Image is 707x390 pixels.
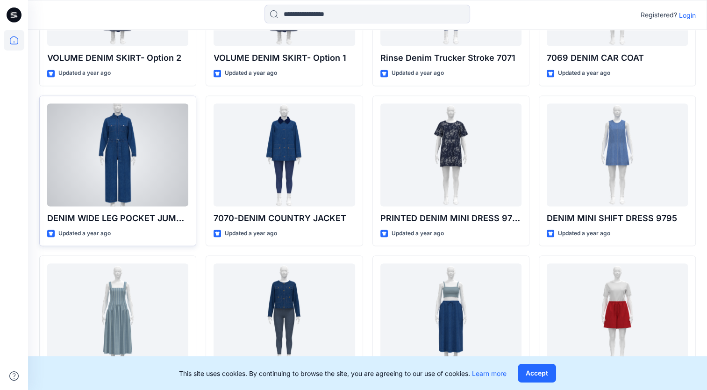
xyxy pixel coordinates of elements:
p: Updated a year ago [558,68,610,78]
p: Login [679,10,696,20]
p: 7070-DENIM COUNTRY JACKET [214,212,355,225]
p: Updated a year ago [58,229,111,238]
p: Rinse Denim Trucker Stroke 7071 [380,51,521,65]
p: Registered? [641,9,677,21]
a: 7070-DENIM COUNTRY JACKET [214,103,355,206]
a: DENIM WIDE LEG POCKET JUMPSUIT 9796 [47,103,188,206]
p: This site uses cookies. By continuing to browse the site, you are agreeing to our use of cookies. [179,368,507,378]
a: Learn more [472,369,507,377]
p: Updated a year ago [225,68,277,78]
a: PRINTED DENIM MINI DRESS 9794 [380,103,521,206]
p: DENIM MINI SHIFT DRESS 9795 [547,212,688,225]
a: A LINE MAXI SKIRT- revise [380,263,521,366]
p: Updated a year ago [225,229,277,238]
p: Updated a year ago [558,229,610,238]
a: DENIM MINI SHIFT DRESS 9795 [547,103,688,206]
p: VOLUME DENIM SKIRT- Option 2 [47,51,188,65]
a: 6246 COLLARLESS GOLD BUTTON JACKET-Dark Indigo [214,263,355,366]
p: Updated a year ago [392,229,444,238]
p: Updated a year ago [392,68,444,78]
p: 7069 DENIM CAR COAT [547,51,688,65]
a: OPP PULL ON SHORT FINIS- Tusuka Proposal [547,263,688,366]
p: DENIM WIDE LEG POCKET JUMPSUIT 9796 [47,212,188,225]
a: Denim Dropped Waist Dress 3944U [47,263,188,366]
p: PRINTED DENIM MINI DRESS 9794 [380,212,521,225]
button: Accept [518,364,556,383]
p: Updated a year ago [58,68,111,78]
p: VOLUME DENIM SKIRT- Option 1 [214,51,355,65]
